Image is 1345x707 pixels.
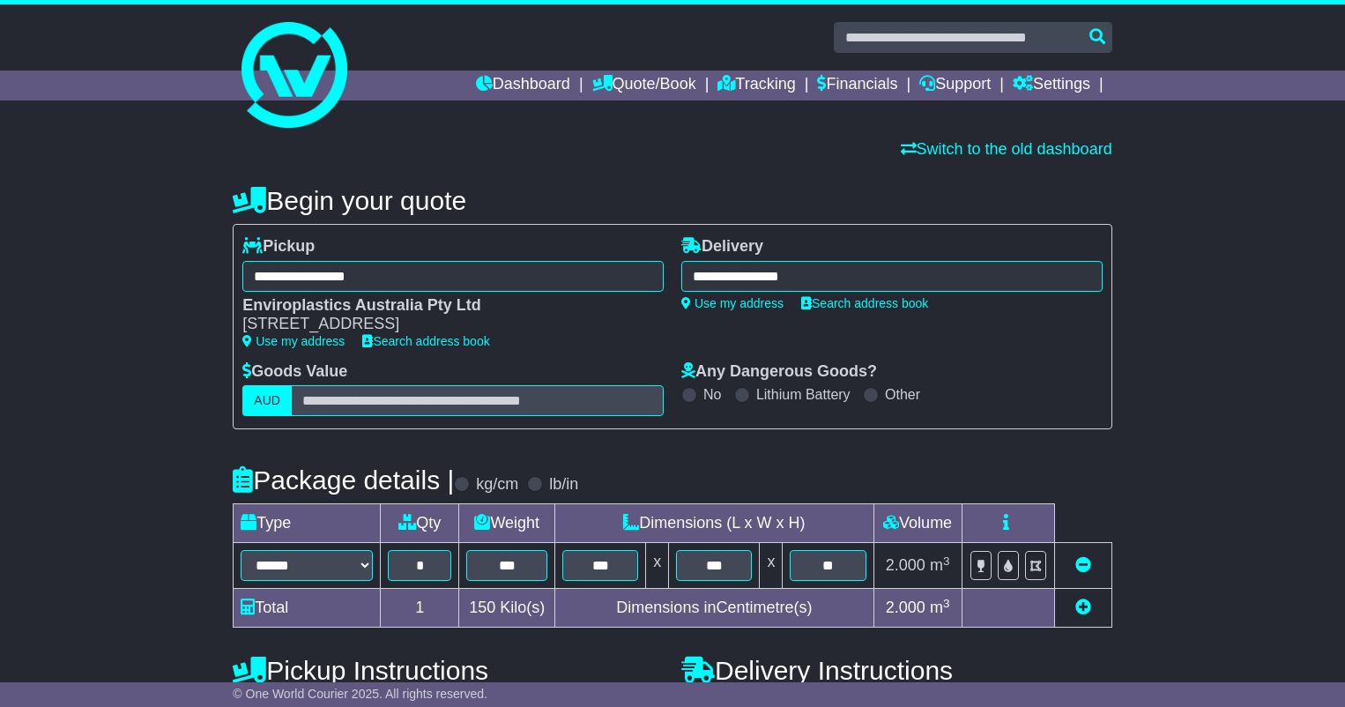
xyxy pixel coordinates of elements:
[703,386,721,403] label: No
[234,504,381,543] td: Type
[885,386,920,403] label: Other
[873,504,962,543] td: Volume
[381,589,459,628] td: 1
[901,140,1112,158] a: Switch to the old dashboard
[886,556,925,574] span: 2.000
[943,597,950,610] sup: 3
[233,186,1111,215] h4: Begin your quote
[549,475,578,495] label: lb/in
[817,71,897,100] a: Financials
[681,296,784,310] a: Use my address
[681,362,877,382] label: Any Dangerous Goods?
[681,656,1112,685] h4: Delivery Instructions
[919,71,991,100] a: Support
[555,504,873,543] td: Dimensions (L x W x H)
[469,599,495,616] span: 150
[1013,71,1090,100] a: Settings
[362,334,489,348] a: Search address book
[943,554,950,568] sup: 3
[756,386,851,403] label: Lithium Battery
[930,556,950,574] span: m
[242,385,292,416] label: AUD
[801,296,928,310] a: Search address book
[242,334,345,348] a: Use my address
[476,475,518,495] label: kg/cm
[1075,599,1091,616] a: Add new item
[646,543,669,589] td: x
[242,237,315,257] label: Pickup
[381,504,459,543] td: Qty
[681,237,763,257] label: Delivery
[242,296,646,316] div: Enviroplastics Australia Pty Ltd
[242,362,347,382] label: Goods Value
[234,589,381,628] td: Total
[233,465,454,495] h4: Package details |
[476,71,570,100] a: Dashboard
[592,71,696,100] a: Quote/Book
[930,599,950,616] span: m
[459,589,555,628] td: Kilo(s)
[242,315,646,334] div: [STREET_ADDRESS]
[459,504,555,543] td: Weight
[760,543,783,589] td: x
[555,589,873,628] td: Dimensions in Centimetre(s)
[1075,556,1091,574] a: Remove this item
[233,687,487,701] span: © One World Courier 2025. All rights reserved.
[886,599,925,616] span: 2.000
[717,71,795,100] a: Tracking
[233,656,664,685] h4: Pickup Instructions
